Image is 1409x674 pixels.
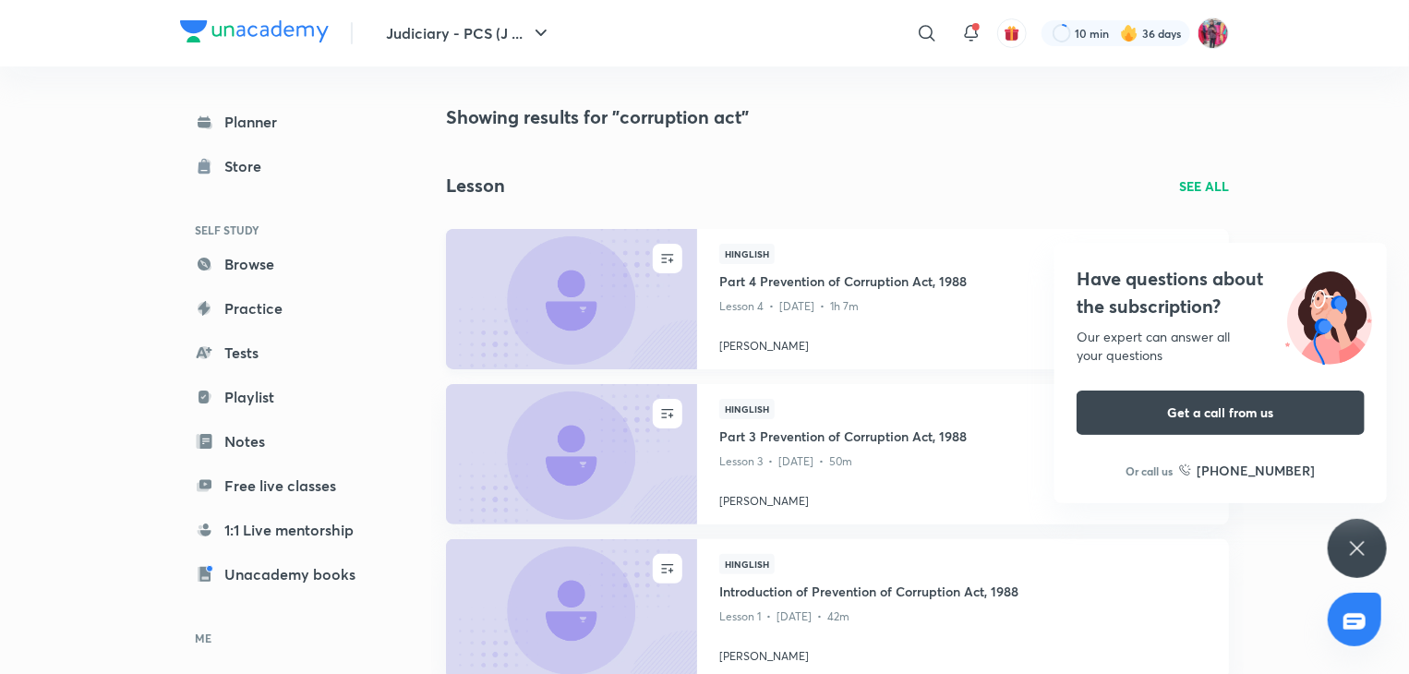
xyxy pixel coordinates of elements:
a: 1:1 Live mentorship [180,512,394,548]
h4: Have questions about the subscription? [1077,265,1365,320]
a: Planner [180,103,394,140]
h6: SELF STUDY [180,214,394,246]
span: Hinglish [719,244,775,264]
a: [PERSON_NAME] [719,331,1207,355]
img: ttu_illustration_new.svg [1271,265,1387,365]
p: Or call us [1126,463,1174,479]
a: SEE ALL [1179,176,1229,196]
h2: Lesson [446,172,505,199]
a: Store [180,148,394,185]
a: Free live classes [180,467,394,504]
img: streak [1120,24,1138,42]
img: avatar [1004,25,1020,42]
img: Thumbnail [443,227,699,370]
p: Lesson 4 • [DATE] • 1h 7m [719,295,1207,319]
img: Thumbnail [443,382,699,525]
h6: ME [180,622,394,654]
h4: Showing results for "corruption act" [446,103,1229,131]
h6: [PHONE_NUMBER] [1198,461,1316,480]
div: Our expert can answer all your questions [1077,328,1365,365]
a: Notes [180,423,394,460]
a: [PHONE_NUMBER] [1179,461,1316,480]
span: Hinglish [719,554,775,574]
span: Hinglish [719,399,775,419]
a: Playlist [180,379,394,415]
a: Introduction of Prevention of Corruption Act, 1988 [719,582,1207,605]
a: Part 3 Prevention of Corruption Act, 1988 [719,427,1207,450]
a: Part 4 Prevention of Corruption Act, 1988 [719,271,1207,295]
a: [PERSON_NAME] [719,641,1207,665]
a: Tests [180,334,394,371]
button: Judiciary - PCS (J ... [375,15,563,52]
img: Archita Mittal [1198,18,1229,49]
button: avatar [997,18,1027,48]
a: Unacademy books [180,556,394,593]
a: Thumbnail [446,384,697,524]
p: Lesson 3 • [DATE] • 50m [719,450,1207,474]
button: Get a call from us [1077,391,1365,435]
a: Practice [180,290,394,327]
p: Lesson 1 • [DATE] • 42m [719,605,1207,629]
a: Company Logo [180,20,329,47]
a: Browse [180,246,394,283]
a: [PERSON_NAME] [719,486,1207,510]
img: Company Logo [180,20,329,42]
div: Store [224,155,272,177]
a: Thumbnail [446,229,697,369]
